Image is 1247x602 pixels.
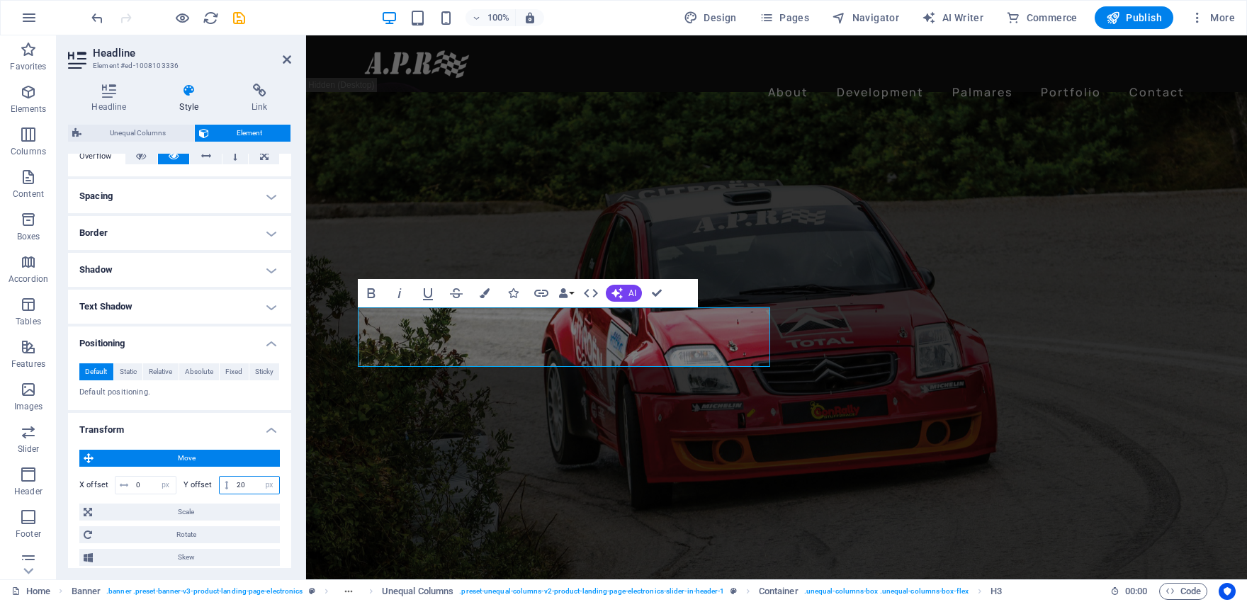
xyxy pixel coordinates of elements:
[18,443,40,455] p: Slider
[120,363,137,380] span: Static
[684,11,737,25] span: Design
[1190,11,1235,25] span: More
[1166,583,1201,600] span: Code
[606,285,642,302] button: AI
[79,450,280,467] button: Move
[577,279,604,307] button: HTML
[826,6,905,29] button: Navigator
[225,363,242,380] span: Fixed
[643,279,670,307] button: Confirm (Ctrl+⏎)
[17,231,40,242] p: Boxes
[14,486,43,497] p: Header
[678,6,743,29] div: Design (Ctrl+Alt+Y)
[93,59,263,72] h3: Element #ed-1008103336
[471,279,498,307] button: Colors
[804,583,969,600] span: . unequal-columns-box .unequal-columns-box-flex
[443,279,470,307] button: Strikethrough
[14,401,43,412] p: Images
[230,9,247,26] button: save
[556,279,576,307] button: Data Bindings
[759,583,799,600] span: Click to select. Double-click to edit
[1125,583,1147,600] span: 00 00
[1185,6,1241,29] button: More
[11,358,45,370] p: Features
[72,583,1003,600] nav: breadcrumb
[414,279,441,307] button: Underline (Ctrl+U)
[96,504,276,521] span: Scale
[68,253,291,287] h4: Shadow
[143,363,179,380] button: Relative
[628,289,636,297] span: AI
[730,587,737,595] i: This element is a customizable preset
[149,363,172,380] span: Relative
[916,6,989,29] button: AI Writer
[678,6,743,29] button: Design
[754,6,815,29] button: Pages
[96,526,276,543] span: Rotate
[922,11,983,25] span: AI Writer
[228,84,291,113] h4: Link
[11,583,50,600] a: Click to cancel selection. Double-click to open Pages
[382,583,453,600] span: Click to select. Double-click to edit
[231,10,247,26] i: Save (Ctrl+S)
[524,11,536,24] i: On resize automatically adjust zoom level to fit chosen device.
[1106,11,1162,25] span: Publish
[465,9,516,26] button: 100%
[13,188,44,200] p: Content
[68,84,156,113] h4: Headline
[459,583,724,600] span: . preset-unequal-columns-v2-product-landing-page-electronics-slider-in-header-1
[1159,583,1207,600] button: Code
[156,84,228,113] h4: Style
[68,290,291,324] h4: Text Shadow
[500,279,526,307] button: Icons
[11,103,47,115] p: Elements
[68,179,291,213] h4: Spacing
[97,549,276,566] span: Skew
[79,148,125,165] label: Overflow
[185,363,213,380] span: Absolute
[1110,583,1148,600] h6: Session time
[1006,11,1078,25] span: Commerce
[68,326,291,352] h4: Positioning
[1095,6,1173,29] button: Publish
[79,504,280,521] button: Scale
[89,10,106,26] i: Undo: Change transform (Ctrl+Z)
[174,9,191,26] button: Click here to leave preview mode and continue editing
[79,549,280,566] button: Skew
[832,11,899,25] span: Navigator
[991,583,1002,600] span: Click to select. Double-click to edit
[114,363,143,380] button: Static
[89,9,106,26] button: undo
[79,526,280,543] button: Rotate
[68,413,291,438] h4: Transform
[68,125,194,142] button: Unequal Columns
[79,363,113,380] button: Default
[184,481,219,489] label: Y offset
[79,387,280,399] p: Default positioning.
[528,279,555,307] button: Link
[1135,586,1137,596] span: :
[202,9,219,26] button: reload
[203,10,219,26] i: Reload page
[79,481,115,489] label: X offset
[220,363,249,380] button: Fixed
[487,9,509,26] h6: 100%
[10,61,46,72] p: Favorites
[213,125,287,142] span: Element
[86,125,190,142] span: Unequal Columns
[11,146,46,157] p: Columns
[386,279,413,307] button: Italic (Ctrl+I)
[179,363,220,380] button: Absolute
[760,11,809,25] span: Pages
[72,583,101,600] span: Click to select. Double-click to edit
[255,363,273,380] span: Sticky
[16,316,41,327] p: Tables
[106,583,303,600] span: . banner .preset-banner-v3-product-landing-page-electronics
[68,216,291,250] h4: Border
[1219,583,1236,600] button: Usercentrics
[309,587,315,595] i: This element is a customizable preset
[93,47,291,59] h2: Headline
[195,125,291,142] button: Element
[98,450,276,467] span: Move
[249,363,280,380] button: Sticky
